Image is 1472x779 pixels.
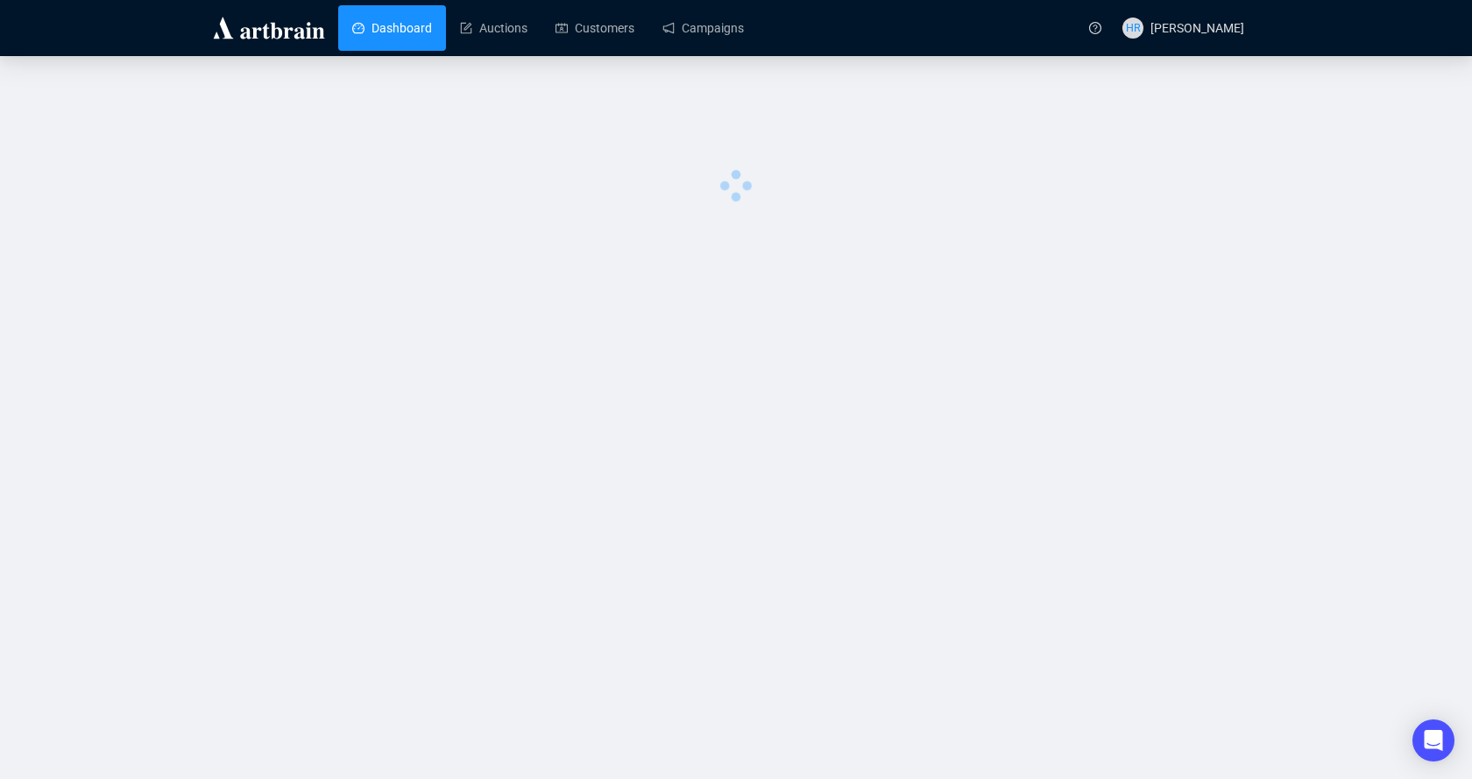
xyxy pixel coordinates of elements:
img: logo [210,14,328,42]
a: Dashboard [352,5,432,51]
span: [PERSON_NAME] [1150,21,1244,35]
span: HR [1126,19,1141,37]
a: Auctions [460,5,527,51]
span: question-circle [1089,22,1101,34]
div: Open Intercom Messenger [1412,719,1454,761]
a: Campaigns [662,5,744,51]
a: Customers [556,5,634,51]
